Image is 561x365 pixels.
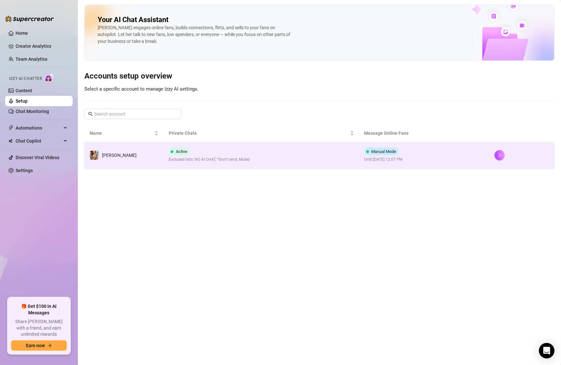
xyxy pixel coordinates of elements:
[164,124,359,142] th: Private Chats
[169,157,250,163] span: Excluded lists: NO AI CHAT, *Don’t send, Muted
[98,15,168,24] h2: Your AI Chat Assistant
[359,124,490,142] th: Message Online Fans
[16,98,28,104] a: Setup
[16,88,32,93] a: Content
[176,149,187,154] span: Active
[16,168,33,173] a: Settings
[497,153,502,157] span: right
[16,123,62,133] span: Automations
[5,16,54,22] img: logo-BBDzfeDw.svg
[44,73,55,82] img: AI Chatter
[90,151,99,160] img: Linda
[98,24,292,45] div: [PERSON_NAME] engages online fans, builds connections, flirts, and sells to your fans on autopilo...
[16,109,49,114] a: Chat Monitoring
[8,125,14,131] span: thunderbolt
[16,57,47,62] a: Team Analytics
[94,110,173,118] input: Search account
[84,124,164,142] th: Name
[84,71,555,82] h3: Accounts setup overview
[90,130,153,137] span: Name
[102,153,137,158] span: [PERSON_NAME]
[11,303,67,316] span: 🎁 Get $100 in AI Messages
[16,155,59,160] a: Discover Viral Videos
[494,150,505,160] button: right
[169,130,348,137] span: Private Chats
[372,149,396,154] span: Manual Mode
[8,139,13,143] img: Chat Copilot
[16,41,67,51] a: Creator Analytics
[26,343,45,348] span: Earn now
[364,157,403,163] span: Until: [DATE] 12:07 PM
[84,86,199,92] span: Select a specific account to manage Izzy AI settings.
[11,319,67,338] span: Share [PERSON_NAME] with a friend, and earn unlimited rewards
[16,136,62,146] span: Chat Copilot
[11,340,67,351] button: Earn nowarrow-right
[9,76,42,82] span: Izzy AI Chatter
[539,343,555,359] div: Open Intercom Messenger
[47,343,52,348] span: arrow-right
[16,31,28,36] a: Home
[88,112,93,116] span: search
